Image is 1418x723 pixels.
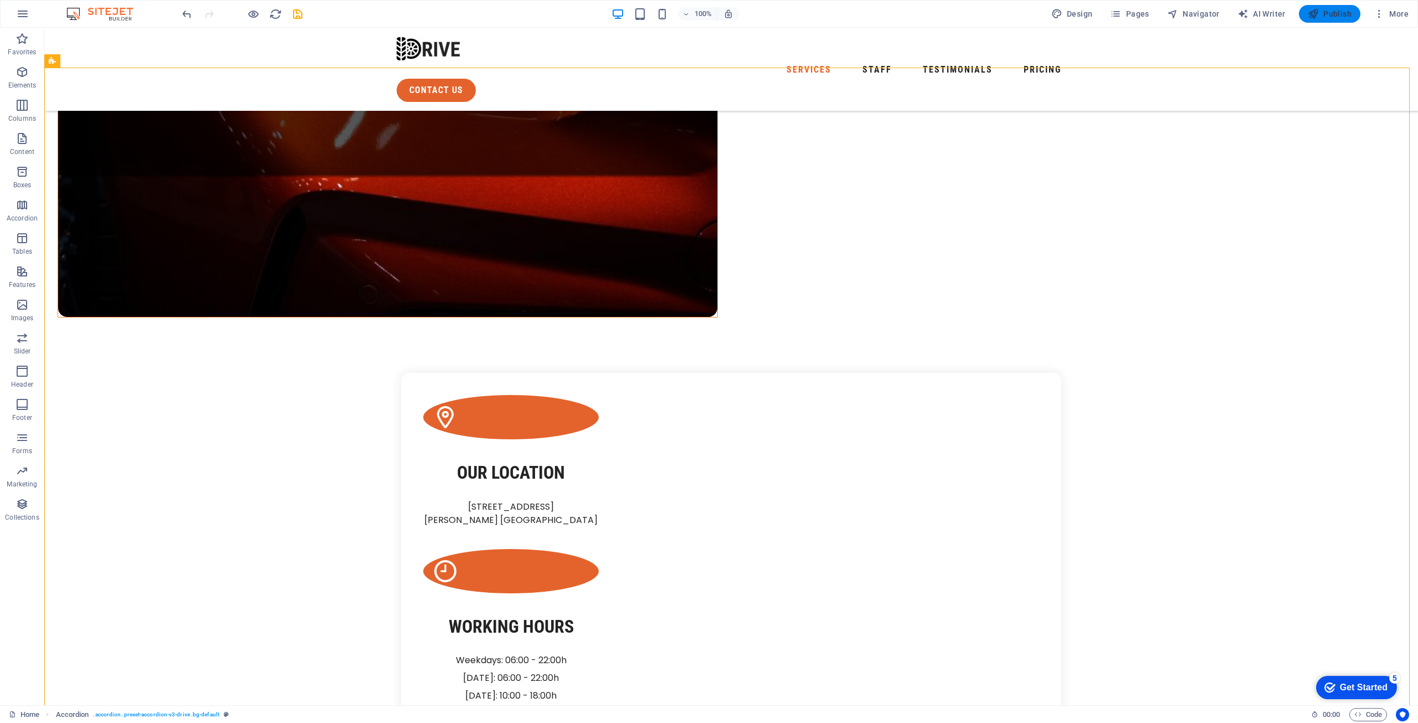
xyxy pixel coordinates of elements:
p: Elements [8,81,37,90]
div: Design (Ctrl+Alt+Y) [1047,5,1097,23]
span: More [1374,8,1409,19]
p: Features [9,280,35,289]
p: Forms [12,447,32,455]
span: Publish [1308,8,1352,19]
button: Usercentrics [1396,708,1409,721]
span: 00 00 [1323,708,1340,721]
p: Tables [12,247,32,256]
button: 100% [678,7,717,20]
p: Accordion [7,214,38,223]
button: undo [180,7,193,20]
p: Boxes [13,181,32,189]
button: reload [269,7,282,20]
i: Undo: Change text (Ctrl+Z) [181,8,193,20]
span: Pages [1110,8,1149,19]
button: Click here to leave preview mode and continue editing [246,7,260,20]
p: Footer [12,413,32,422]
h6: Session time [1311,708,1340,721]
div: 5 [82,2,93,13]
img: Editor Logo [64,7,147,20]
span: Click to select. Double-click to edit [56,708,89,721]
p: Marketing [7,480,37,489]
i: Reload page [269,8,282,20]
button: Pages [1106,5,1153,23]
span: Navigator [1167,8,1220,19]
i: On resize automatically adjust zoom level to fit chosen device. [723,9,733,19]
div: Get Started 5 items remaining, 0% complete [9,6,90,29]
span: Design [1051,8,1093,19]
i: This element is a customizable preset [224,711,229,717]
button: Navigator [1163,5,1224,23]
p: Content [10,147,34,156]
p: Columns [8,114,36,123]
button: Code [1349,708,1387,721]
span: . accordion .preset-accordion-v3-drive .bg-default [93,708,219,721]
i: Save (Ctrl+S) [291,8,304,20]
div: Get Started [33,12,80,22]
p: Favorites [8,48,36,57]
p: Header [11,380,33,389]
button: Design [1047,5,1097,23]
button: Publish [1299,5,1360,23]
p: Collections [5,513,39,522]
p: Slider [14,347,31,356]
h6: 100% [695,7,712,20]
button: save [291,7,304,20]
nav: breadcrumb [56,708,229,721]
button: More [1369,5,1413,23]
p: Images [11,314,34,322]
span: AI Writer [1237,8,1286,19]
a: Click to cancel selection. Double-click to open Pages [9,708,39,721]
span: : [1330,710,1332,719]
button: AI Writer [1233,5,1290,23]
span: Code [1354,708,1382,721]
